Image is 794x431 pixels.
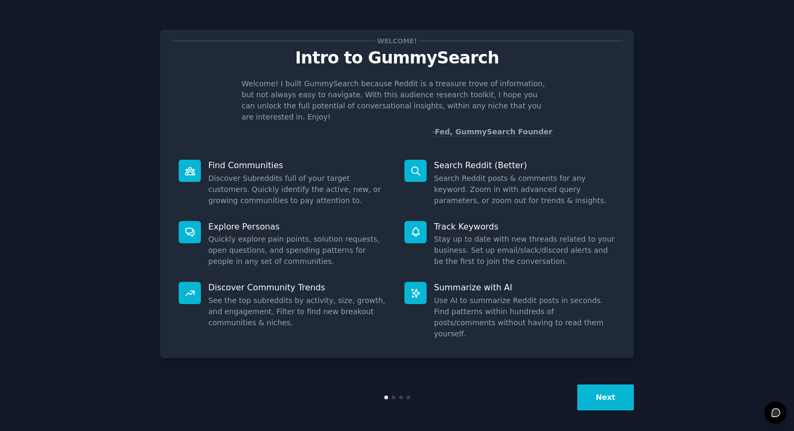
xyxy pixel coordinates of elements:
dd: Discover Subreddits full of your target customers. Quickly identify the active, new, or growing c... [208,173,390,206]
dd: Quickly explore pain points, solution requests, open questions, and spending patterns for people ... [208,234,390,267]
p: Discover Community Trends [208,282,390,293]
p: Search Reddit (Better) [434,160,615,171]
p: Explore Personas [208,221,390,232]
a: Fed, GummySearch Founder [435,127,552,136]
dd: Stay up to date with new threads related to your business. Set up email/slack/discord alerts and ... [434,234,615,267]
p: Summarize with AI [434,282,615,293]
p: Welcome! I built GummySearch because Reddit is a treasure trove of information, but not always ea... [242,78,552,123]
p: Find Communities [208,160,390,171]
span: Welcome! [375,35,419,47]
div: - [432,126,552,137]
dd: Search Reddit posts & comments for any keyword. Zoom in with advanced query parameters, or zoom o... [434,173,615,206]
dd: Use AI to summarize Reddit posts in seconds. Find patterns within hundreds of posts/comments with... [434,295,615,340]
dd: See the top subreddits by activity, size, growth, and engagement. Filter to find new breakout com... [208,295,390,328]
p: Track Keywords [434,221,615,232]
button: Next [577,384,634,410]
p: Intro to GummySearch [171,49,623,67]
